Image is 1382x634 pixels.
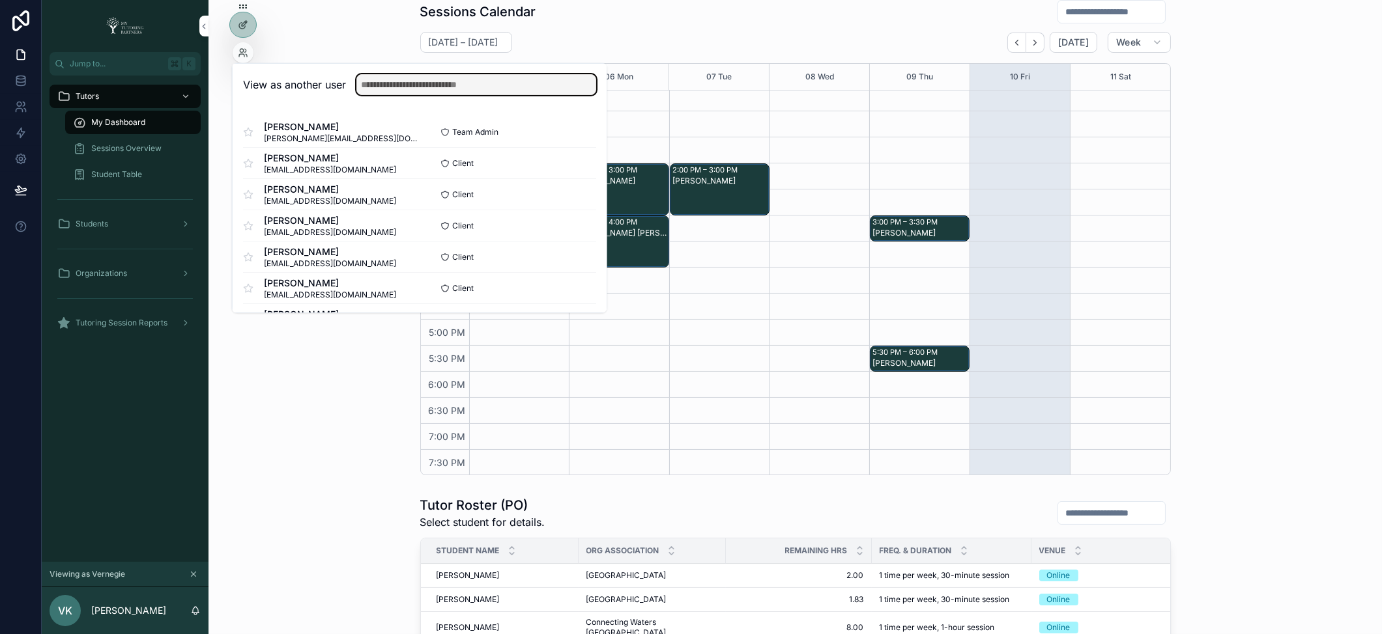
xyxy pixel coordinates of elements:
span: 7:00 PM [426,431,469,442]
button: Next [1026,33,1044,53]
a: [PERSON_NAME] [437,594,571,605]
span: VK [58,603,72,618]
span: 6:00 PM [425,379,469,390]
span: Client [452,220,474,230]
span: [EMAIL_ADDRESS][DOMAIN_NAME] [264,258,396,268]
span: Org Association [586,545,659,556]
div: 10 Fri [1010,64,1030,90]
h1: Tutor Roster (PO) [420,496,545,514]
div: 11 Sat [1110,64,1131,90]
span: Sessions Overview [91,143,162,154]
div: 2:00 PM – 3:00 PM[PERSON_NAME] [670,164,769,215]
span: [EMAIL_ADDRESS][DOMAIN_NAME] [264,195,396,206]
a: [GEOGRAPHIC_DATA] [586,570,718,581]
a: 2.00 [734,570,864,581]
span: 1 time per week, 1-hour session [880,622,995,633]
div: [PERSON_NAME] [672,176,768,186]
span: Venue [1039,545,1066,556]
span: Freq. & Duration [880,545,952,556]
span: K [184,59,194,69]
span: Remaining Hrs [785,545,848,556]
span: 5:30 PM [426,353,469,364]
p: [PERSON_NAME] [91,604,166,617]
div: [PERSON_NAME] [572,176,668,186]
span: [PERSON_NAME] [264,120,420,133]
a: 1 time per week, 30-minute session [880,570,1024,581]
span: [PERSON_NAME] [264,307,396,320]
span: [EMAIL_ADDRESS][DOMAIN_NAME] [264,227,396,237]
a: Online [1039,594,1172,605]
span: [EMAIL_ADDRESS][DOMAIN_NAME] [264,164,396,174]
div: 3:00 PM – 3:30 PM [872,217,941,227]
div: 2:00 PM – 3:00 PM[PERSON_NAME] [570,164,669,215]
span: Jump to... [70,59,163,69]
a: 1 time per week, 30-minute session [880,594,1024,605]
div: 2:00 PM – 3:00 PM [672,165,741,175]
span: [GEOGRAPHIC_DATA] [586,594,667,605]
span: My Dashboard [91,117,145,128]
a: My Dashboard [65,111,201,134]
h1: Sessions Calendar [420,3,536,21]
a: Online [1039,622,1172,633]
span: [PERSON_NAME] [264,182,396,195]
span: 6:30 PM [425,405,469,416]
span: Week [1116,36,1141,48]
span: [PERSON_NAME] [437,622,500,633]
button: 09 Thu [906,64,933,90]
div: Online [1047,622,1071,633]
button: Week [1108,32,1170,53]
span: [PERSON_NAME] [437,594,500,605]
button: 08 Wed [805,64,834,90]
a: Online [1039,570,1172,581]
span: Tutors [76,91,99,102]
a: Tutors [50,85,201,108]
span: 7:30 PM [426,457,469,468]
span: Student Table [91,169,142,180]
span: [PERSON_NAME] [264,151,396,164]
a: 1 time per week, 1-hour session [880,622,1024,633]
span: Viewing as Vernegie [50,569,125,579]
a: 1.83 [734,594,864,605]
a: 8.00 [734,622,864,633]
button: Jump to...K [50,52,201,76]
span: [PERSON_NAME] [264,214,396,227]
span: [GEOGRAPHIC_DATA] [586,570,667,581]
div: scrollable content [42,76,209,351]
button: 07 Tue [706,64,732,90]
span: Client [452,251,474,262]
span: Select student for details. [420,514,545,530]
div: 5:30 PM – 6:00 PM [872,347,941,357]
span: [PERSON_NAME] [437,570,500,581]
span: [DATE] [1058,36,1089,48]
a: Students [50,212,201,236]
span: Client [452,189,474,199]
span: 1 time per week, 30-minute session [880,570,1010,581]
div: [PERSON_NAME] [PERSON_NAME] [572,228,668,238]
span: 5:00 PM [426,327,469,338]
span: Organizations [76,268,127,279]
div: [PERSON_NAME] [872,358,968,368]
span: [PERSON_NAME] [264,245,396,258]
div: 3:00 PM – 4:00 PM[PERSON_NAME] [PERSON_NAME] [570,216,669,267]
span: Client [452,283,474,293]
span: [PERSON_NAME][EMAIL_ADDRESS][DOMAIN_NAME] [264,133,420,143]
a: Tutoring Session Reports [50,311,201,335]
div: [PERSON_NAME] [872,228,968,238]
span: [EMAIL_ADDRESS][DOMAIN_NAME] [264,289,396,299]
a: [GEOGRAPHIC_DATA] [586,594,718,605]
h2: [DATE] – [DATE] [429,36,498,49]
a: Sessions Overview [65,137,201,160]
div: 06 Mon [605,64,633,90]
h2: View as another user [243,77,346,92]
div: Online [1047,570,1071,581]
span: Team Admin [452,126,498,137]
button: Back [1007,33,1026,53]
a: Student Table [65,163,201,186]
a: [PERSON_NAME] [437,622,571,633]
